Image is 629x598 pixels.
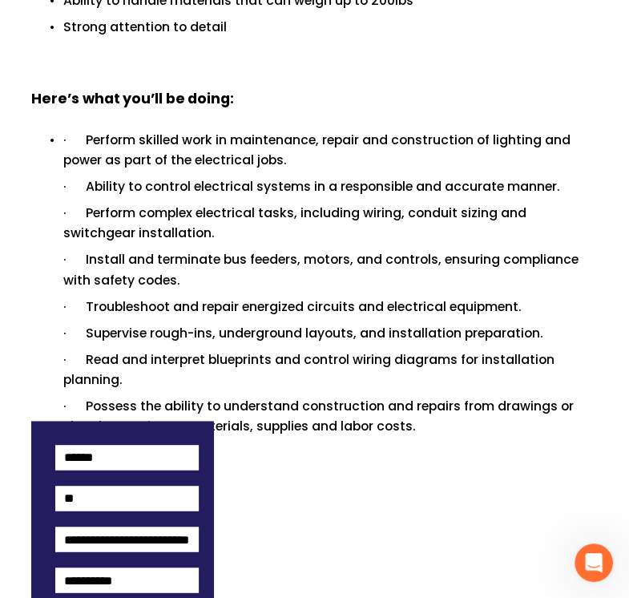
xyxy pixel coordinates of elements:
p: · Possess the ability to understand construction and repairs from drawings or sketches, estimate ... [63,396,598,436]
p: Strong attention to detail [63,17,598,37]
p: · Supervise rough-ins, underground layouts, and installation preparation. [63,323,598,343]
iframe: Intercom live chat [575,543,613,582]
strong: Here’s what you’ll be doing: [31,87,233,112]
p: · Install and terminate bus feeders, motors, and controls, ensuring compliance with safety codes. [63,249,598,289]
p: · Perform skilled work in maintenance, repair and construction of lighting and power as part of t... [63,130,598,170]
p: · Perform complex electrical tasks, including wiring, conduit sizing and switchgear installation. [63,203,598,243]
p: · Read and interpret blueprints and control wiring diagrams for installation planning. [63,350,598,390]
p: · Ability to control electrical systems in a responsible and accurate manner. [63,176,598,196]
p: · Troubleshoot and repair energized circuits and electrical equipment. [63,297,598,317]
